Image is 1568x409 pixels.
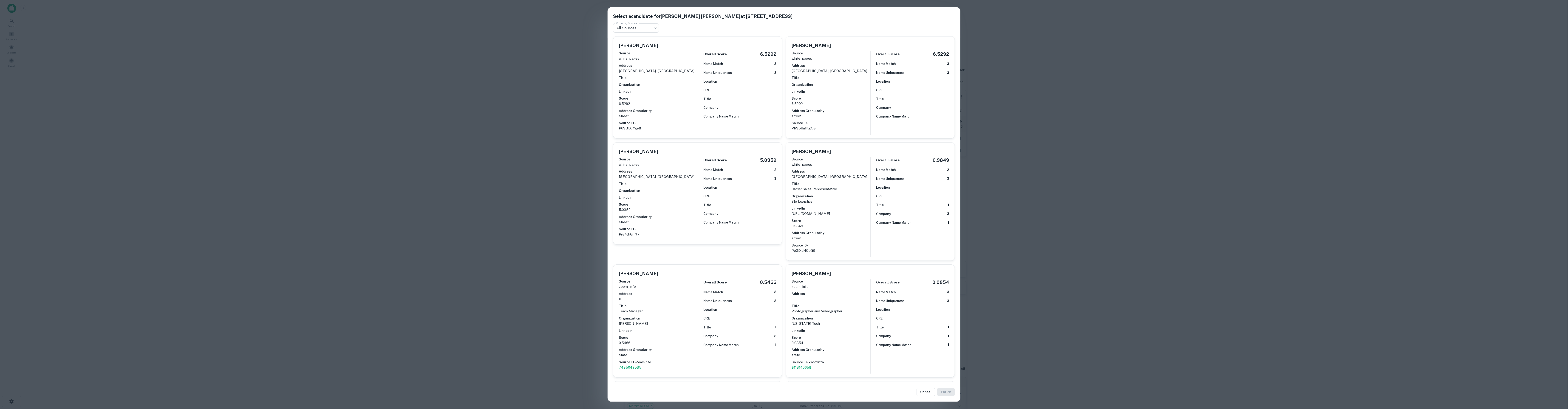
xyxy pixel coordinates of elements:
[948,220,949,225] h6: 1
[876,194,883,199] h6: CRE
[876,70,905,75] h6: Name Uniqueness
[613,13,955,20] h5: Select a candidate for [PERSON_NAME] [PERSON_NAME] at [STREET_ADDRESS]
[876,316,883,321] h6: CRE
[792,194,870,199] h6: Organization
[613,23,659,33] div: All Sources
[792,243,870,248] h6: Source ID -
[619,308,698,314] p: Team Manager
[619,202,698,207] h6: Score
[947,211,949,216] h6: 2
[703,211,718,216] h6: Company
[792,279,870,284] h6: Source
[876,290,896,295] h6: Name Match
[947,298,949,304] h6: 3
[703,202,711,207] h6: Title
[1545,372,1568,394] iframe: Chat Widget
[792,223,870,229] p: 0.9849
[792,56,870,61] p: white_pages
[774,289,776,295] h6: 3
[703,52,727,57] h6: Overall Score
[619,270,658,277] h5: [PERSON_NAME]
[619,82,698,87] h6: Organization
[876,325,884,330] h6: Title
[703,176,732,181] h6: Name Uniqueness
[619,340,698,346] p: 0.5466
[619,75,698,80] h6: Title
[760,279,776,286] h5: 0.5466
[619,291,698,296] h6: Address
[948,333,949,339] h6: 1
[703,325,711,330] h6: Title
[876,333,891,339] h6: Company
[619,148,658,155] h5: [PERSON_NAME]
[792,174,870,179] p: [GEOGRAPHIC_DATA], [GEOGRAPHIC_DATA]
[619,181,698,186] h6: Title
[792,89,870,94] h6: LinkedIn
[703,290,723,295] h6: Name Match
[792,42,831,49] h5: [PERSON_NAME]
[876,342,911,347] h6: Company Name Match
[792,296,870,302] p: il
[774,333,776,339] h6: 3
[792,321,870,326] p: [US_STATE] Tech
[774,61,776,67] h6: 3
[792,199,870,204] p: Stg Logistics
[703,105,718,110] h6: Company
[792,82,870,87] h6: Organization
[933,51,949,58] h5: 6.5292
[619,42,658,49] h5: [PERSON_NAME]
[876,114,911,119] h6: Company Name Match
[792,148,831,155] h5: [PERSON_NAME]
[619,113,698,119] p: street
[792,235,870,241] p: street
[619,188,698,193] h6: Organization
[947,70,949,76] h6: 3
[619,89,698,94] h6: LinkedIn
[760,51,776,58] h5: 6.5292
[619,219,698,225] p: street
[703,158,727,163] h6: Overall Score
[616,21,637,25] label: Filter by Source
[703,220,739,225] h6: Company Name Match
[792,328,870,333] h6: LinkedIn
[792,206,870,211] h6: LinkedIn
[792,291,870,296] h6: Address
[876,167,896,172] h6: Name Match
[792,218,870,223] h6: Score
[792,75,870,80] h6: Title
[792,157,870,162] h6: Source
[703,333,718,339] h6: Company
[792,360,870,365] h6: Source ID - ZoomInfo
[792,230,870,235] h6: Address Granularity
[876,96,884,101] h6: Title
[876,105,891,110] h6: Company
[619,284,698,289] p: zoom_info
[792,211,870,216] p: [URL][DOMAIN_NAME]
[792,51,870,56] h6: Source
[775,342,776,347] h6: 1
[876,202,884,207] h6: Title
[948,342,949,347] h6: 1
[876,158,900,163] h6: Overall Score
[792,365,870,370] a: 8113140658
[876,176,905,181] h6: Name Uniqueness
[876,220,911,225] h6: Company Name Match
[792,169,870,174] h6: Address
[792,181,870,186] h6: Title
[792,63,870,68] h6: Address
[792,303,870,308] h6: Title
[792,101,870,106] p: 6.5292
[703,70,732,75] h6: Name Uniqueness
[703,96,711,101] h6: Title
[619,227,698,232] h6: Source ID -
[876,52,900,57] h6: Overall Score
[703,194,710,199] h6: CRE
[876,307,890,312] h6: Location
[619,335,698,340] h6: Score
[876,61,896,66] h6: Name Match
[947,61,949,67] h6: 3
[792,248,870,253] p: Po3jXaNQaG9
[619,296,698,302] p: il
[792,96,870,101] h6: Score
